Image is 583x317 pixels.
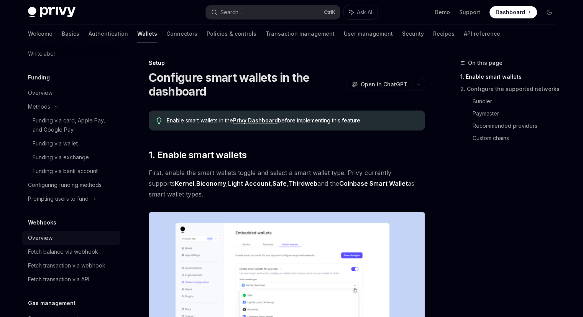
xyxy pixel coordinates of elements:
[28,275,89,284] div: Fetch transaction via API
[22,114,120,137] a: Funding via card, Apple Pay, and Google Pay
[489,6,537,18] a: Dashboard
[266,25,335,43] a: Transaction management
[28,102,50,111] div: Methods
[33,116,115,134] div: Funding via card, Apple Pay, and Google Pay
[22,178,120,192] a: Configuring funding methods
[22,137,120,150] a: Funding via wallet
[344,25,393,43] a: User management
[33,167,98,176] div: Funding via bank account
[473,120,562,132] a: Recommended providers
[167,117,417,124] span: Enable smart wallets in the before implementing this feature.
[543,6,555,18] button: Toggle dark mode
[233,117,278,124] a: Privy Dashboard
[357,8,372,16] span: Ask AI
[196,180,226,188] a: Biconomy
[361,81,407,88] span: Open in ChatGPT
[473,95,562,107] a: Bundler
[273,180,287,188] a: Safe
[459,8,480,16] a: Support
[137,25,157,43] a: Wallets
[468,58,503,68] span: On this page
[207,25,256,43] a: Policies & controls
[402,25,424,43] a: Security
[496,8,525,16] span: Dashboard
[289,180,317,188] a: Thirdweb
[62,25,79,43] a: Basics
[28,25,53,43] a: Welcome
[339,180,408,188] a: Coinbase Smart Wallet
[460,71,562,83] a: 1. Enable smart wallets
[433,25,455,43] a: Recipes
[28,261,105,270] div: Fetch transaction via webhook
[22,150,120,164] a: Funding via exchange
[156,117,162,124] svg: Tip
[220,8,242,17] div: Search...
[149,149,246,161] span: 1. Enable smart wallets
[149,71,343,98] h1: Configure smart wallets in the dashboard
[228,180,271,188] a: Light Account
[473,132,562,144] a: Custom chains
[22,86,120,100] a: Overview
[149,167,425,200] span: First, enable the smart wallets toggle and select a smart wallet type. Privy currently supports ,...
[464,25,500,43] a: API reference
[28,218,56,227] h5: Webhooks
[33,139,78,148] div: Funding via wallet
[28,299,76,308] h5: Gas management
[166,25,197,43] a: Connectors
[28,233,53,243] div: Overview
[473,107,562,120] a: Paymaster
[28,73,50,82] h5: Funding
[206,5,340,19] button: Search...CtrlK
[33,153,89,162] div: Funding via exchange
[89,25,128,43] a: Authentication
[324,9,335,15] span: Ctrl K
[28,7,76,18] img: dark logo
[460,83,562,95] a: 2. Configure the supported networks
[28,88,53,97] div: Overview
[28,180,102,190] div: Configuring funding methods
[22,164,120,178] a: Funding via bank account
[347,78,412,91] button: Open in ChatGPT
[22,259,120,272] a: Fetch transaction via webhook
[22,272,120,286] a: Fetch transaction via API
[435,8,450,16] a: Demo
[149,59,425,67] div: Setup
[28,194,89,203] div: Prompting users to fund
[22,231,120,245] a: Overview
[344,5,378,19] button: Ask AI
[175,180,194,188] a: Kernel
[22,245,120,259] a: Fetch balance via webhook
[28,247,98,256] div: Fetch balance via webhook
